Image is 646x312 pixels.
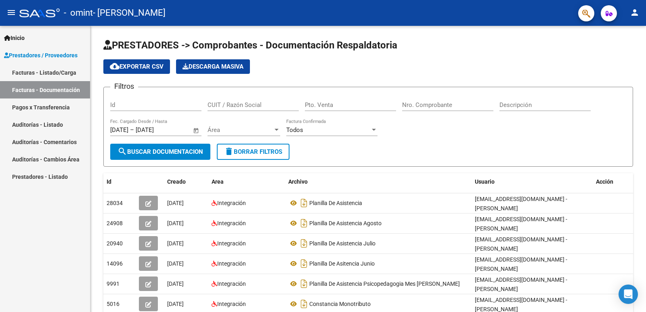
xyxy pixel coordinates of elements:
span: [DATE] [167,200,184,206]
button: Open calendar [192,126,201,135]
mat-icon: search [117,147,127,156]
span: Planilla De Asistencia Psicopedagogia Mes [PERSON_NAME] [309,281,460,287]
mat-icon: cloud_download [110,61,120,71]
div: Open Intercom Messenger [619,285,638,304]
i: Descargar documento [299,257,309,270]
button: Descarga Masiva [176,59,250,74]
span: Buscar Documentacion [117,148,203,155]
span: Todos [286,126,303,134]
i: Descargar documento [299,217,309,230]
span: [EMAIL_ADDRESS][DOMAIN_NAME] - [PERSON_NAME] [475,236,567,252]
span: Descarga Masiva [182,63,243,70]
input: Fecha inicio [110,126,128,134]
span: Constancia Monotributo [309,301,371,307]
span: Área [208,126,273,134]
span: Integración [217,240,246,247]
span: [EMAIL_ADDRESS][DOMAIN_NAME] - [PERSON_NAME] [475,196,567,211]
datatable-header-cell: Acción [593,173,633,191]
button: Exportar CSV [103,59,170,74]
span: Integración [217,301,246,307]
span: [DATE] [167,260,184,267]
span: 5016 [107,301,120,307]
span: [EMAIL_ADDRESS][DOMAIN_NAME] - [PERSON_NAME] [475,256,567,272]
span: Planilla De Asitencia Junio [309,260,375,267]
span: Planilla De Asistencia Julio [309,240,375,247]
span: Exportar CSV [110,63,164,70]
span: Borrar Filtros [224,148,282,155]
span: Usuario [475,178,495,185]
span: [DATE] [167,281,184,287]
datatable-header-cell: Id [103,173,136,191]
mat-icon: delete [224,147,234,156]
span: Planilla De Asistencia [309,200,362,206]
span: Archivo [288,178,308,185]
span: 24908 [107,220,123,226]
span: Planilla De Asistencia Agosto [309,220,382,226]
span: [EMAIL_ADDRESS][DOMAIN_NAME] - [PERSON_NAME] [475,216,567,232]
span: [EMAIL_ADDRESS][DOMAIN_NAME] - [PERSON_NAME] [475,276,567,292]
span: 28034 [107,200,123,206]
span: 9991 [107,281,120,287]
span: Integración [217,281,246,287]
span: Integración [217,200,246,206]
span: Integración [217,260,246,267]
span: – [130,126,134,134]
span: Area [212,178,224,185]
i: Descargar documento [299,237,309,250]
span: [DATE] [167,240,184,247]
i: Descargar documento [299,297,309,310]
i: Descargar documento [299,197,309,209]
mat-icon: person [630,8,640,17]
datatable-header-cell: Archivo [285,173,472,191]
span: Inicio [4,34,25,42]
span: - omint [64,4,93,22]
span: PRESTADORES -> Comprobantes - Documentación Respaldatoria [103,40,397,51]
span: [DATE] [167,301,184,307]
button: Borrar Filtros [217,144,289,160]
span: 20940 [107,240,123,247]
button: Buscar Documentacion [110,144,210,160]
datatable-header-cell: Area [208,173,285,191]
h3: Filtros [110,81,138,92]
span: Integración [217,220,246,226]
app-download-masive: Descarga masiva de comprobantes (adjuntos) [176,59,250,74]
span: [DATE] [167,220,184,226]
datatable-header-cell: Usuario [472,173,593,191]
span: Id [107,178,111,185]
input: Fecha fin [136,126,175,134]
span: Creado [167,178,186,185]
span: Acción [596,178,613,185]
span: - [PERSON_NAME] [93,4,166,22]
span: 14096 [107,260,123,267]
i: Descargar documento [299,277,309,290]
mat-icon: menu [6,8,16,17]
span: Prestadores / Proveedores [4,51,78,60]
datatable-header-cell: Creado [164,173,208,191]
